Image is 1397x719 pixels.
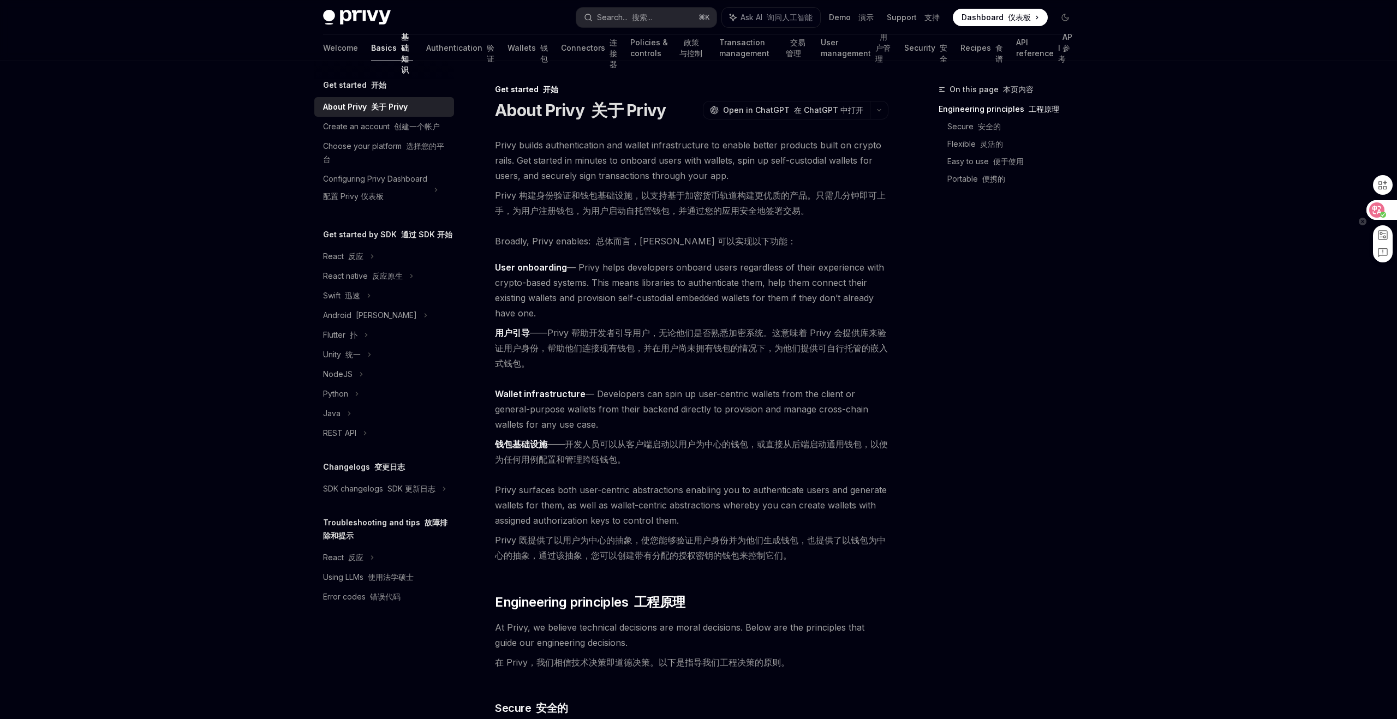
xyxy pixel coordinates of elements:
div: Flutter [323,328,357,341]
button: Search... 搜索...⌘K [576,8,717,27]
font: 基础知识 [401,32,409,74]
div: Java [323,407,341,420]
font: Privy 既提供了以用户为中心的抽象，使您能够验证用户身份并为他们生成钱包，也提供了以钱包为中心的抽象，通过该抽象，您可以创建带有分配的授权密钥的钱包来控制它们。 [495,535,886,561]
span: At Privy, we believe technical decisions are moral decisions. Below are the principles that guide... [495,620,888,674]
div: Python [323,387,348,400]
span: Broadly, Privy enables: [495,233,888,249]
span: — Privy helps developers onboard users regardless of their experience with crypto-based systems. ... [495,260,888,375]
font: SDK 更新日志 [387,484,435,493]
span: On this page [950,83,1034,96]
a: Using LLMs 使用法学硕士 [314,567,454,587]
span: Privy surfaces both user-centric abstractions enabling you to authenticate users and generate wal... [495,482,888,567]
strong: 用户引导 [495,327,530,338]
font: API 参考 [1058,32,1072,63]
div: Create an account [323,120,440,133]
font: 迅速 [345,291,360,300]
a: Recipes 食谱 [960,35,1003,61]
font: ——开发人员可以从客户端启动以用户为中心的钱包，或直接从后端启动通用钱包，以便为任何用例配置和管理跨链钱包。 [495,439,888,465]
font: 通过 SDK 开始 [401,230,452,239]
font: 便携的 [982,174,1005,183]
div: Android [323,309,417,322]
a: Welcome [323,35,358,61]
font: 反应 [348,251,363,261]
a: Flexible 灵活的 [947,135,1083,153]
font: 安全 [940,43,947,63]
span: — Developers can spin up user-centric wallets from the client or general-purpose wallets from the... [495,386,888,471]
font: 错误代码 [370,592,401,601]
font: 政策与控制 [679,38,702,58]
a: Connectors 连接器 [561,35,617,61]
font: [PERSON_NAME] [356,310,417,320]
span: Dashboard [962,12,1031,23]
font: 交易管理 [786,38,805,58]
font: 灵活的 [980,139,1003,148]
font: 扑 [350,330,357,339]
font: 工程原理 [1029,104,1059,113]
button: Toggle dark mode [1056,9,1074,26]
div: SDK changelogs [323,482,435,495]
font: 创建一个帐户 [394,122,440,131]
font: 演示 [858,13,874,22]
font: 反应 [348,553,363,562]
div: REST API [323,427,356,440]
a: Authentication 验证 [426,35,494,61]
h5: Get started [323,79,386,92]
div: Get started [495,84,888,95]
a: Choose your platform 选择您的平台 [314,136,454,169]
font: 便于使用 [993,157,1024,166]
a: Easy to use 便于使用 [947,153,1083,170]
button: Open in ChatGPT 在 ChatGPT 中打开 [703,101,870,119]
div: Swift [323,289,360,302]
font: Privy 构建身份验证和钱包基础设施，以支持基于加密货币轨道构建更优质的产品。只需几分钟即可上手，为用户注册钱包，为用户启动自托管钱包，并通过您的应用安全地签署交易。 [495,190,886,216]
font: 安全的 [536,702,568,715]
font: 连接器 [610,38,617,69]
font: 安全的 [978,122,1001,131]
font: 询问人工智能 [767,13,813,22]
div: React [323,250,363,263]
font: 支持 [924,13,940,22]
a: About Privy 关于 Privy [314,97,454,117]
span: Secure [495,700,568,716]
a: Error codes 错误代码 [314,587,454,607]
font: 关于 Privy [371,102,408,111]
a: Transaction management 交易管理 [719,35,808,61]
div: React native [323,269,403,283]
font: 关于 Privy [591,100,666,120]
a: Policies & controls 政策与控制 [630,35,706,61]
a: API reference API 参考 [1016,35,1074,61]
font: 验证 [487,43,494,63]
div: About Privy [323,100,408,113]
font: 工程原理 [634,594,685,610]
font: 本页内容 [1003,85,1034,94]
div: React [323,551,363,564]
a: Basics 基础知识 [371,35,413,61]
div: Error codes [323,590,401,603]
h5: Get started by SDK [323,228,452,241]
button: Ask AI 询问人工智能 [722,8,820,27]
font: 用户管理 [875,32,891,63]
font: 使用法学硕士 [368,572,414,582]
a: Create an account 创建一个帐户 [314,117,454,136]
a: Secure 安全的 [947,118,1083,135]
font: 钱包 [540,43,548,63]
div: Using LLMs [323,571,414,584]
font: 开始 [543,85,558,94]
a: Support 支持 [887,12,940,23]
strong: Wallet infrastructure [495,388,586,399]
font: 变更日志 [374,462,405,471]
a: Wallets 钱包 [508,35,548,61]
a: Portable 便携的 [947,170,1083,188]
a: Dashboard 仪表板 [953,9,1048,26]
font: 在 ChatGPT 中打开 [794,105,863,115]
div: Unity [323,348,361,361]
img: dark logo [323,10,391,25]
div: NodeJS [323,368,353,381]
font: 食谱 [995,43,1003,63]
font: ——Privy 帮助开发者引导用户，无论他们是否熟悉加密系统。这意味着 Privy 会提供库来验证用户身份，帮助他们连接现有钱包，并在用户尚未拥有钱包的情况下，为他们提供可自行托管的嵌入式钱包。 [495,327,888,369]
div: Search... [597,11,652,24]
font: 配置 Privy 仪表板 [323,191,384,201]
span: Open in ChatGPT [723,105,863,116]
font: 仪表板 [1008,13,1031,22]
h5: Troubleshooting and tips [323,516,454,542]
a: Demo 演示 [829,12,874,23]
